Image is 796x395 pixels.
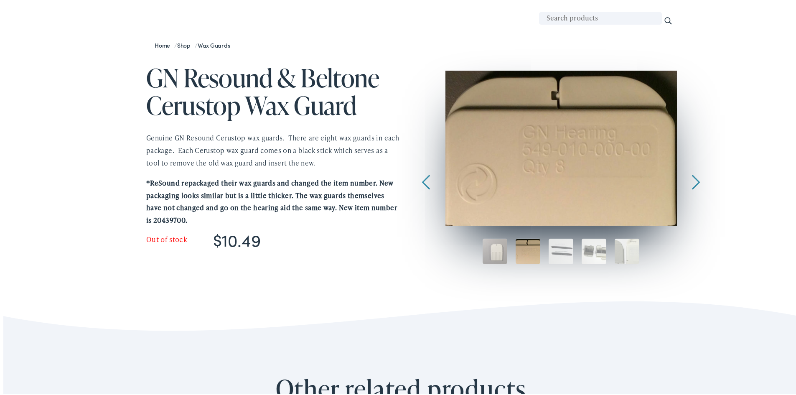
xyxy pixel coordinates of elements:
img: GN ReSound Cerustop Wax Guards 549-010-000-00. [445,69,677,224]
img: Package of GN ReSound Cerustop Wax Guards. [483,237,507,262]
img: GN ReSound Cerustop Wax Guards 549-010-000-00. [516,237,540,262]
input: Search [664,15,673,24]
span: Genuine GN Resound Cerustop wax guards. There are eight wax guards in each package. Each Cerustop... [146,131,399,166]
strong: *ReSound repackaged their wax guards and changed the item number. New packaging looks similar but... [146,176,397,223]
a: Home [155,39,174,48]
input: Search products [539,10,662,23]
img: products-IMG_2691__64075.1572293947.1280.1280-100x100.jpg [582,237,606,262]
span: $ [213,226,222,250]
img: ReSound wax guard- package comparison [615,237,639,262]
span: / / [155,39,234,48]
h1: GN Resound & Beltone Cerustop Wax Guard [146,62,401,117]
a: Shop [177,39,195,48]
a: Wax Guards [198,39,234,48]
p: Out of stock [146,232,401,244]
img: Comparison of the old ReSound wax guard to the new wax guard. [549,237,573,262]
bdi: 10.49 [213,226,261,250]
